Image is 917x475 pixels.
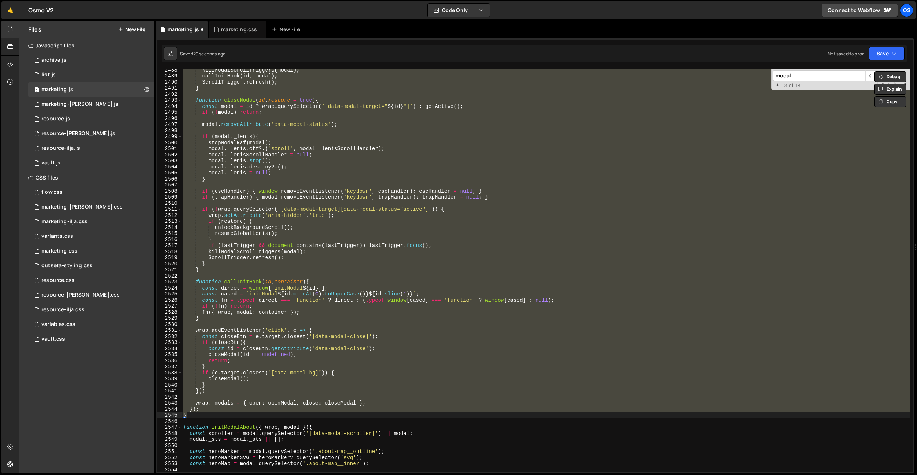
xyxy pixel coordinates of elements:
[41,307,84,313] div: resource-ilja.css
[167,26,199,33] div: marketing.js
[157,213,182,219] div: 2512
[157,255,182,261] div: 2519
[41,86,73,93] div: marketing.js
[157,231,182,237] div: 2515
[157,67,182,73] div: 2488
[157,128,182,134] div: 2498
[41,204,123,210] div: marketing-[PERSON_NAME].css
[28,141,154,156] div: 16596/46195.js
[157,388,182,394] div: 2541
[157,376,182,382] div: 2539
[28,317,154,332] div: 16596/45154.css
[157,243,182,249] div: 2517
[865,70,876,81] span: ​
[157,352,182,358] div: 2535
[157,182,182,188] div: 2507
[28,6,54,15] div: Osmo V2
[157,152,182,158] div: 2502
[19,170,154,185] div: CSS files
[157,97,182,104] div: 2493
[28,273,154,288] div: 16596/46199.css
[41,101,118,108] div: marketing-[PERSON_NAME].js
[157,327,182,334] div: 2531
[869,47,905,60] button: Save
[157,394,182,400] div: 2542
[157,261,182,267] div: 2520
[157,455,182,461] div: 2552
[221,26,257,33] div: marketing.css
[41,218,87,225] div: marketing-ilja.css
[28,156,154,170] div: 16596/45133.js
[157,140,182,146] div: 2500
[157,461,182,467] div: 2553
[157,146,182,152] div: 2501
[157,79,182,86] div: 2490
[157,297,182,304] div: 2526
[157,194,182,200] div: 2509
[157,176,182,182] div: 2506
[28,288,154,302] div: 16596/46196.css
[157,436,182,443] div: 2549
[157,370,182,376] div: 2538
[157,443,182,449] div: 2550
[193,51,225,57] div: 29 seconds ago
[41,130,115,137] div: resource-[PERSON_NAME].js
[157,358,182,364] div: 2536
[157,85,182,91] div: 2491
[157,249,182,255] div: 2518
[19,38,154,53] div: Javascript files
[41,292,120,298] div: resource-[PERSON_NAME].css
[28,112,154,126] div: 16596/46183.js
[157,431,182,437] div: 2548
[41,233,73,240] div: variants.css
[41,262,93,269] div: outseta-styling.css
[28,258,154,273] div: 16596/45156.css
[28,82,154,97] div: 16596/45422.js
[157,382,182,388] div: 2540
[900,4,913,17] div: Os
[35,87,39,93] span: 0
[118,26,145,32] button: New File
[874,96,906,107] button: Copy
[28,200,154,214] div: 16596/46284.css
[157,291,182,297] div: 2525
[157,334,182,340] div: 2532
[773,70,865,81] input: Search for
[428,4,490,17] button: Code Only
[157,73,182,79] div: 2489
[157,412,182,418] div: 2545
[41,189,62,196] div: flow.css
[41,277,75,284] div: resource.css
[28,229,154,244] div: 16596/45511.css
[157,449,182,455] div: 2551
[157,303,182,309] div: 2527
[28,302,154,317] div: 16596/46198.css
[828,51,864,57] div: Not saved to prod
[157,206,182,213] div: 2511
[28,332,154,347] div: 16596/45153.css
[157,109,182,116] div: 2495
[28,126,154,141] div: 16596/46194.js
[774,82,781,89] span: Toggle Replace mode
[874,71,906,82] button: Debug
[157,225,182,231] div: 2514
[180,51,225,57] div: Saved
[41,72,56,78] div: list.js
[781,83,806,89] span: 3 of 181
[28,53,154,68] div: 16596/46210.js
[28,97,154,112] div: 16596/45424.js
[157,200,182,207] div: 2510
[157,406,182,413] div: 2544
[41,116,70,122] div: resource.js
[157,104,182,110] div: 2494
[1,1,19,19] a: 🤙
[41,160,61,166] div: vault.js
[28,185,154,200] div: 16596/47552.css
[41,336,65,342] div: vault.css
[157,91,182,98] div: 2492
[157,134,182,140] div: 2499
[41,57,66,64] div: archive.js
[157,170,182,176] div: 2505
[157,122,182,128] div: 2497
[41,248,77,254] div: marketing.css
